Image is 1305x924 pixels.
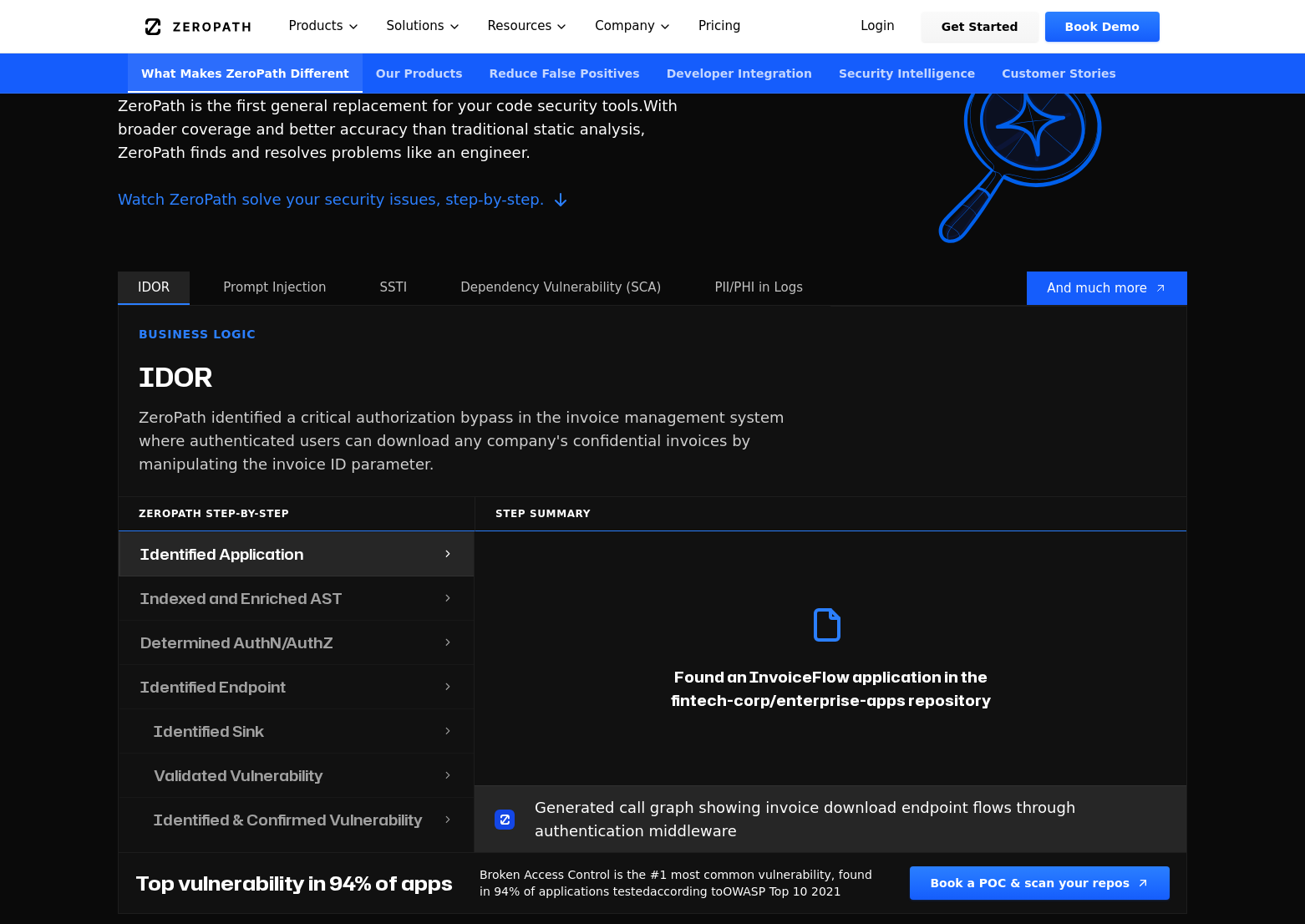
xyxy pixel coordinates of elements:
[643,665,1018,712] p: Found an InvoiceFlow application in the fintech-corp/enterprise-apps repository
[135,870,453,896] h4: Top vulnerability in 94% of apps
[694,272,823,305] button: PII/PHI in Logs
[1045,12,1160,42] a: Book Demo
[723,885,840,898] a: OWASP Top 10 2021
[653,53,825,93] a: Developer Integration
[119,496,475,531] div: ZeroPath Step-by-Step
[119,709,474,754] button: Identified Sink
[154,719,264,743] h4: Identified Sink
[825,53,988,93] a: Security Intelligence
[154,764,323,787] h4: Validated Vulnerability
[118,272,190,305] button: IDOR
[119,621,474,665] button: Determined AuthN/AuthZ
[910,866,1170,900] button: Book a POC & scan your repos
[140,675,286,698] h4: Identified Endpoint
[139,406,810,476] p: ZeroPath identified a critical authorization bypass in the invoice management system where authen...
[203,272,346,305] button: Prompt Injection
[140,631,333,654] h4: Determined AuthN/AuthZ
[119,798,474,841] button: Identified & Confirmed Vulnerability
[119,576,474,621] button: Indexed and Enriched AST
[475,496,1186,531] div: Step Summary
[440,272,681,305] button: Dependency Vulnerability (SCA)
[840,12,915,42] a: Login
[139,363,213,393] h4: IDOR
[119,532,474,576] button: Identified Application
[480,866,883,900] p: Broken Access Control is the #1 most common vulnerability, found in 94% of applications tested ac...
[140,586,343,610] h4: Indexed and Enriched AST
[1027,272,1187,305] a: And much more
[363,53,476,93] a: Our Products
[119,754,474,798] button: Validated Vulnerability
[475,785,1186,852] div: Generated call graph showing invoice download endpoint flows through authentication middleware
[118,97,643,114] span: ZeroPath is the first general replacement for your code security tools.
[128,53,363,93] a: What Makes ZeroPath Different
[140,542,303,566] h4: Identified Application
[476,53,653,93] a: Reduce False Positives
[118,188,679,211] span: Watch ZeroPath solve your security issues, step-by-step.
[118,94,679,211] p: With broader coverage and better accuracy than traditional static analysis, ZeroPath finds and re...
[922,12,1038,42] a: Get Started
[154,808,423,831] h4: Identified & Confirmed Vulnerability
[119,665,474,709] button: Identified Endpoint
[988,53,1130,93] a: Customer Stories
[139,326,256,343] span: Business Logic
[359,272,427,305] button: SSTI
